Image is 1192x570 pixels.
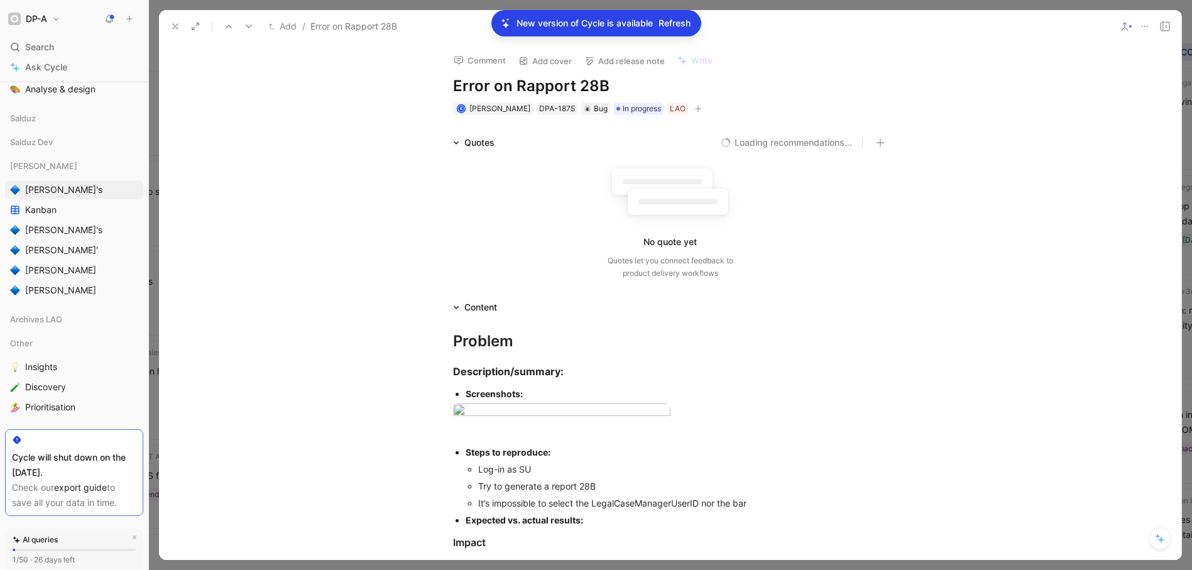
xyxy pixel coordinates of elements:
[581,102,610,115] div: 🕷️Bug
[478,480,888,493] div: Try to generate a report 28B
[464,300,497,315] div: Content
[466,447,550,458] strong: Steps to reproduce:
[10,313,62,326] span: Archives LAO
[623,102,661,115] span: In progress
[469,104,530,113] span: [PERSON_NAME]
[5,281,143,300] a: 🔷[PERSON_NAME]
[25,401,75,414] span: Prioritisation
[466,388,523,399] strong: Screenshots:
[672,52,718,69] button: Write
[25,83,96,96] span: Analyse & design
[12,450,136,480] div: Cycle will shut down on the [DATE].
[10,362,20,372] img: 💡
[517,16,653,31] p: New version of Cycle is available
[5,310,143,329] div: Archives LAO
[10,160,77,172] span: [PERSON_NAME]
[5,358,143,376] a: 💡Insights
[5,156,143,300] div: [PERSON_NAME]🔷[PERSON_NAME]'sKanban🔷[PERSON_NAME]'s🔷[PERSON_NAME]'🔷[PERSON_NAME]🔷[PERSON_NAME]
[13,554,75,566] div: 1/50 · 26 days left
[5,156,143,175] div: [PERSON_NAME]
[13,534,58,546] div: AI queries
[5,58,143,77] a: Ask Cycle
[8,182,23,197] button: 🔷
[5,109,143,131] div: Salduz
[608,255,733,280] div: Quotes let you connect feedback to product delivery workflows
[10,382,20,392] img: 🧪
[466,515,583,525] strong: Expected vs. actual results:
[5,378,143,397] a: 🧪Discovery
[8,82,23,97] button: 🎨
[5,38,143,57] div: Search
[10,136,53,148] span: Salduz Dev
[691,55,713,66] span: Write
[26,13,47,25] h1: DP-A
[8,283,23,298] button: 🔷
[25,284,96,297] span: [PERSON_NAME]
[8,243,23,258] button: 🔷
[478,496,888,510] div: It’s impossible to select the LegalCaseManagerUserID nor the bar
[25,264,96,277] span: [PERSON_NAME]
[25,381,66,393] span: Discovery
[25,60,67,75] span: Ask Cycle
[670,102,686,115] div: LAO
[8,380,23,395] button: 🧪
[453,76,888,96] h1: Error on Rapport 28B
[302,19,305,34] span: /
[10,185,20,195] img: 🔷
[25,184,102,196] span: [PERSON_NAME]'s
[464,135,495,150] div: Quotes
[5,221,143,239] a: 🔷[PERSON_NAME]'s
[513,52,577,70] button: Add cover
[8,263,23,278] button: 🔷
[5,334,143,417] div: Other💡Insights🧪Discovery🏄‍♀️Prioritisation
[265,19,300,34] button: Add
[5,10,63,28] button: DP-ADP-A
[579,52,670,70] button: Add release note
[457,106,464,112] div: K
[5,261,143,280] a: 🔷[PERSON_NAME]
[584,102,608,115] div: Bug
[54,482,107,493] a: export guide
[453,330,888,353] div: Problem
[5,310,143,332] div: Archives LAO
[8,400,23,415] button: 🏄‍♀️
[614,102,664,115] div: In progress
[448,52,511,69] button: Comment
[448,300,502,315] div: Content
[12,480,136,510] div: Check our to save all your data in time.
[453,403,670,420] img: CleanShot 2025-09-30 at 13.18.23.png
[8,359,23,375] button: 💡
[10,112,36,124] span: Salduz
[10,225,20,235] img: 🔷
[25,244,98,256] span: [PERSON_NAME]'
[5,80,143,99] a: 🎨Analyse & design
[8,222,23,238] button: 🔷
[5,180,143,199] a: 🔷[PERSON_NAME]'s
[659,16,691,31] span: Refresh
[658,15,691,31] button: Refresh
[5,133,143,151] div: Salduz Dev
[5,109,143,128] div: Salduz
[10,84,20,94] img: 🎨
[10,245,20,255] img: 🔷
[453,535,888,550] div: Impact
[10,337,33,349] span: Other
[5,133,143,155] div: Salduz Dev
[25,204,57,216] span: Kanban
[5,200,143,219] a: Kanban
[5,334,143,353] div: Other
[721,135,852,150] button: Loading recommendations...
[584,105,591,112] img: 🕷️
[25,224,102,236] span: [PERSON_NAME]'s
[310,19,397,34] span: Error on Rapport 28B
[448,135,500,150] div: Quotes
[25,40,54,55] span: Search
[10,265,20,275] img: 🔷
[453,365,564,378] strong: Description/summary:
[478,463,888,476] div: Log-in as SU
[643,234,697,249] div: No quote yet
[5,398,143,417] a: 🏄‍♀️Prioritisation
[25,361,57,373] span: Insights
[5,241,143,260] a: 🔷[PERSON_NAME]'
[8,13,21,25] img: DP-A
